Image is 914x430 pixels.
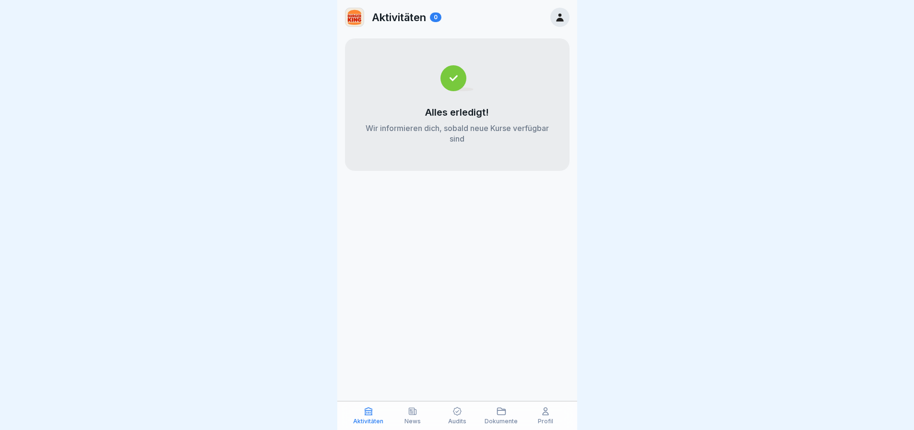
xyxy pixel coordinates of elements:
[425,107,489,118] p: Alles erledigt!
[345,8,364,26] img: w2f18lwxr3adf3talrpwf6id.png
[404,418,421,425] p: News
[353,418,383,425] p: Aktivitäten
[448,418,466,425] p: Audits
[538,418,553,425] p: Profil
[440,65,474,91] img: completed.svg
[364,123,550,144] p: Wir informieren dich, sobald neue Kurse verfügbar sind
[430,12,441,22] div: 0
[372,11,426,24] p: Aktivitäten
[485,418,518,425] p: Dokumente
